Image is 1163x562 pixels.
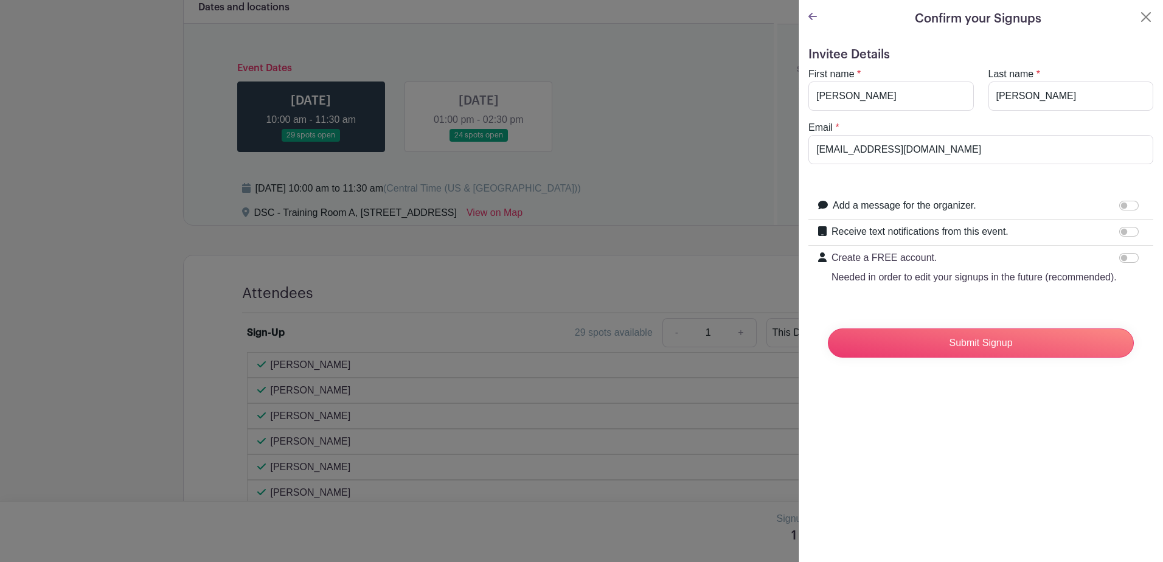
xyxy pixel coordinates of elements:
[831,251,1117,265] p: Create a FREE account.
[915,10,1041,28] h5: Confirm your Signups
[808,47,1153,62] h5: Invitee Details
[808,67,855,82] label: First name
[828,328,1134,358] input: Submit Signup
[1139,10,1153,24] button: Close
[831,270,1117,285] p: Needed in order to edit your signups in the future (recommended).
[988,67,1034,82] label: Last name
[831,224,1009,239] label: Receive text notifications from this event.
[833,198,976,213] label: Add a message for the organizer.
[808,120,833,135] label: Email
